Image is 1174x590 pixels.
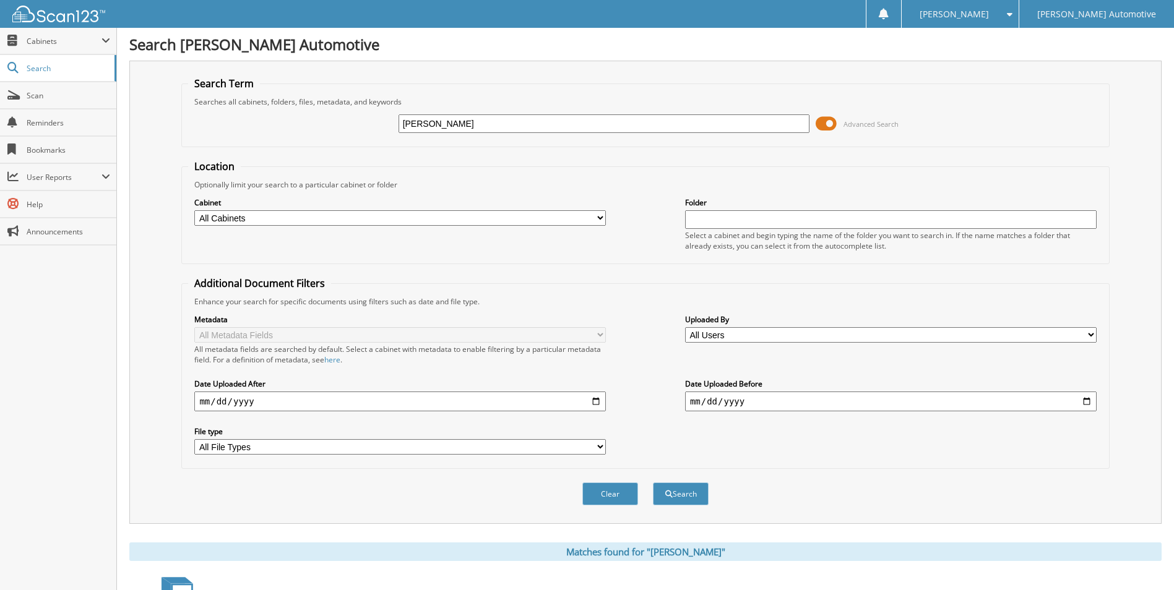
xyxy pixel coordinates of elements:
[685,378,1097,389] label: Date Uploaded Before
[685,314,1097,325] label: Uploaded By
[685,391,1097,411] input: end
[920,11,989,18] span: [PERSON_NAME]
[653,482,709,505] button: Search
[194,426,606,437] label: File type
[129,542,1162,561] div: Matches found for "[PERSON_NAME]"
[27,226,110,237] span: Announcements
[12,6,105,22] img: scan123-logo-white.svg
[27,118,110,128] span: Reminders
[188,77,260,90] legend: Search Term
[27,36,101,46] span: Cabinets
[194,378,606,389] label: Date Uploaded After
[582,482,638,505] button: Clear
[685,197,1097,208] label: Folder
[844,119,899,129] span: Advanced Search
[188,160,241,173] legend: Location
[194,314,606,325] label: Metadata
[685,230,1097,251] div: Select a cabinet and begin typing the name of the folder you want to search in. If the name match...
[188,96,1102,107] div: Searches all cabinets, folders, files, metadata, and keywords
[27,63,108,74] span: Search
[188,276,331,290] legend: Additional Document Filters
[194,344,606,365] div: All metadata fields are searched by default. Select a cabinet with metadata to enable filtering b...
[27,90,110,101] span: Scan
[188,179,1102,190] div: Optionally limit your search to a particular cabinet or folder
[27,172,101,182] span: User Reports
[194,197,606,208] label: Cabinet
[27,199,110,210] span: Help
[1037,11,1156,18] span: [PERSON_NAME] Automotive
[194,391,606,411] input: start
[188,296,1102,307] div: Enhance your search for specific documents using filters such as date and file type.
[27,145,110,155] span: Bookmarks
[324,354,340,365] a: here
[129,34,1162,54] h1: Search [PERSON_NAME] Automotive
